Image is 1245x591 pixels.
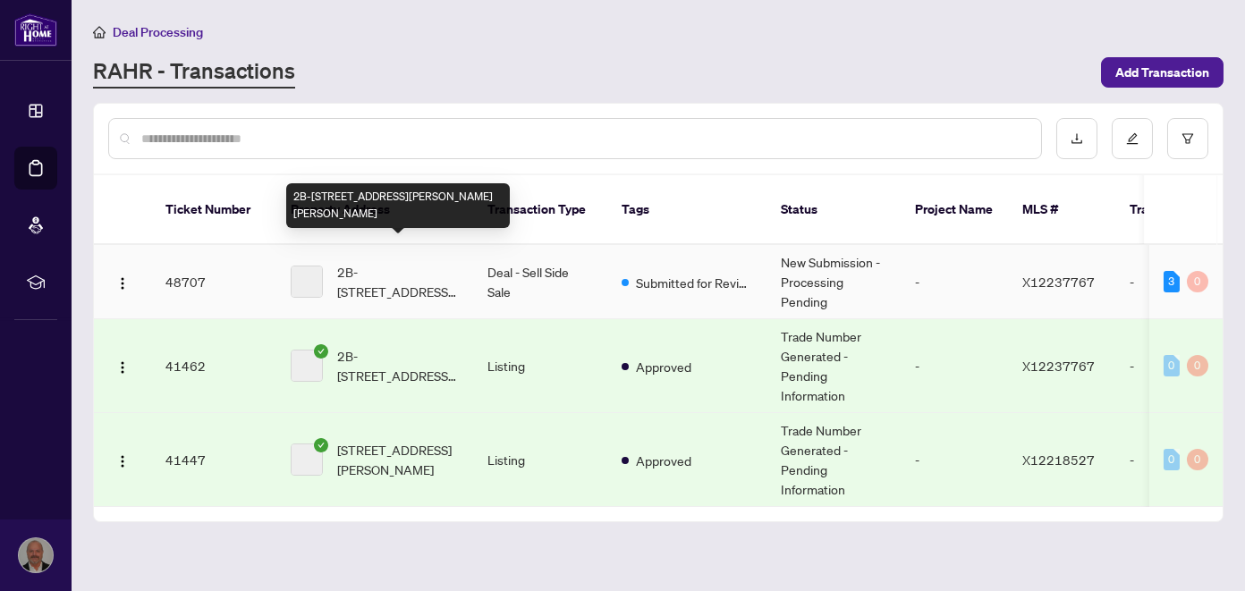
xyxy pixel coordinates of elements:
[115,454,130,469] img: Logo
[113,24,203,40] span: Deal Processing
[151,319,276,413] td: 41462
[1101,57,1224,88] button: Add Transaction
[1126,132,1139,145] span: edit
[151,175,276,245] th: Ticket Number
[766,413,901,507] td: Trade Number Generated - Pending Information
[901,319,1008,413] td: -
[337,440,459,479] span: [STREET_ADDRESS][PERSON_NAME]
[901,245,1008,319] td: -
[276,175,473,245] th: Property Address
[766,175,901,245] th: Status
[151,413,276,507] td: 41447
[473,175,607,245] th: Transaction Type
[1187,449,1208,470] div: 0
[286,183,510,228] div: 2B-[STREET_ADDRESS][PERSON_NAME][PERSON_NAME]
[1164,355,1180,376] div: 0
[1164,449,1180,470] div: 0
[314,438,328,452] span: check-circle
[1008,175,1115,245] th: MLS #
[337,262,459,301] span: 2B-[STREET_ADDRESS][PERSON_NAME][PERSON_NAME]
[1115,58,1209,87] span: Add Transaction
[473,413,607,507] td: Listing
[1115,413,1241,507] td: -
[1115,245,1241,319] td: -
[766,245,901,319] td: New Submission - Processing Pending
[151,245,276,319] td: 48707
[115,360,130,375] img: Logo
[901,413,1008,507] td: -
[14,13,57,46] img: logo
[901,175,1008,245] th: Project Name
[19,538,53,572] img: Profile Icon
[1022,452,1095,468] span: X12218527
[1022,274,1095,290] span: X12237767
[93,56,295,89] a: RAHR - Transactions
[337,346,459,385] span: 2B-[STREET_ADDRESS][PERSON_NAME][PERSON_NAME]
[115,276,130,291] img: Logo
[1187,355,1208,376] div: 0
[636,273,752,292] span: Submitted for Review
[473,245,607,319] td: Deal - Sell Side Sale
[108,445,137,474] button: Logo
[1022,358,1095,374] span: X12237767
[108,351,137,380] button: Logo
[766,319,901,413] td: Trade Number Generated - Pending Information
[473,319,607,413] td: Listing
[108,267,137,296] button: Logo
[636,451,691,470] span: Approved
[1071,132,1083,145] span: download
[636,357,691,376] span: Approved
[314,344,328,359] span: check-circle
[93,26,106,38] span: home
[1112,118,1153,159] button: edit
[1115,319,1241,413] td: -
[607,175,766,245] th: Tags
[1115,175,1241,245] th: Trade Number
[1164,271,1180,292] div: 3
[1167,118,1208,159] button: filter
[1056,118,1097,159] button: download
[1181,132,1194,145] span: filter
[1187,271,1208,292] div: 0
